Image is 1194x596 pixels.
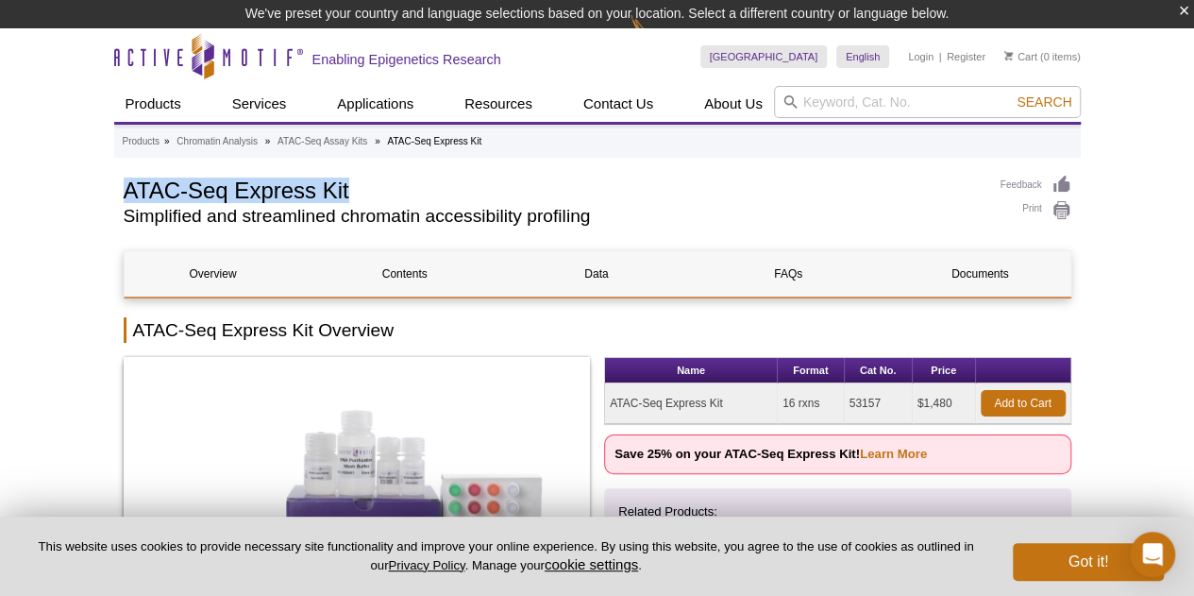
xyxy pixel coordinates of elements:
[860,447,927,461] a: Learn More
[618,502,1057,521] p: Related Products:
[30,538,982,574] p: This website uses cookies to provide necessary site functionality and improve your online experie...
[316,251,494,297] a: Contents
[1017,94,1071,110] span: Search
[177,133,258,150] a: Chromatin Analysis
[845,383,913,424] td: 53157
[774,86,1081,118] input: Keyword, Cat. No.
[1004,45,1081,68] li: (0 items)
[1001,175,1071,196] a: Feedback
[453,86,544,122] a: Resources
[891,251,1068,297] a: Documents
[1130,532,1175,577] div: Open Intercom Messenger
[605,383,778,424] td: ATAC-Seq Express Kit
[778,383,845,424] td: 16 rxns
[388,558,464,572] a: Privacy Policy
[845,358,913,383] th: Cat No.
[572,86,664,122] a: Contact Us
[124,208,982,225] h2: Simplified and streamlined chromatin accessibility profiling
[700,45,828,68] a: [GEOGRAPHIC_DATA]
[508,251,685,297] a: Data
[614,447,927,461] strong: Save 25% on your ATAC-Seq Express Kit!
[312,51,501,68] h2: Enabling Epigenetics Research
[1011,94,1077,111] button: Search
[277,133,367,150] a: ATAC-Seq Assay Kits
[164,136,170,146] li: »
[939,45,942,68] li: |
[114,86,193,122] a: Products
[387,136,481,146] li: ATAC-Seq Express Kit
[947,50,985,63] a: Register
[908,50,933,63] a: Login
[1001,200,1071,221] a: Print
[778,358,845,383] th: Format
[699,251,877,297] a: FAQs
[265,136,271,146] li: »
[836,45,889,68] a: English
[124,317,1071,343] h2: ATAC-Seq Express Kit Overview
[1004,50,1037,63] a: Cart
[123,133,160,150] a: Products
[1004,51,1013,60] img: Your Cart
[125,251,302,297] a: Overview
[693,86,774,122] a: About Us
[913,358,976,383] th: Price
[981,390,1066,417] a: Add to Cart
[375,136,380,146] li: »
[221,86,298,122] a: Services
[326,86,425,122] a: Applications
[605,358,778,383] th: Name
[1013,543,1164,581] button: Got it!
[631,14,681,59] img: Change Here
[913,383,976,424] td: $1,480
[545,556,638,572] button: cookie settings
[124,175,982,203] h1: ATAC-Seq Express Kit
